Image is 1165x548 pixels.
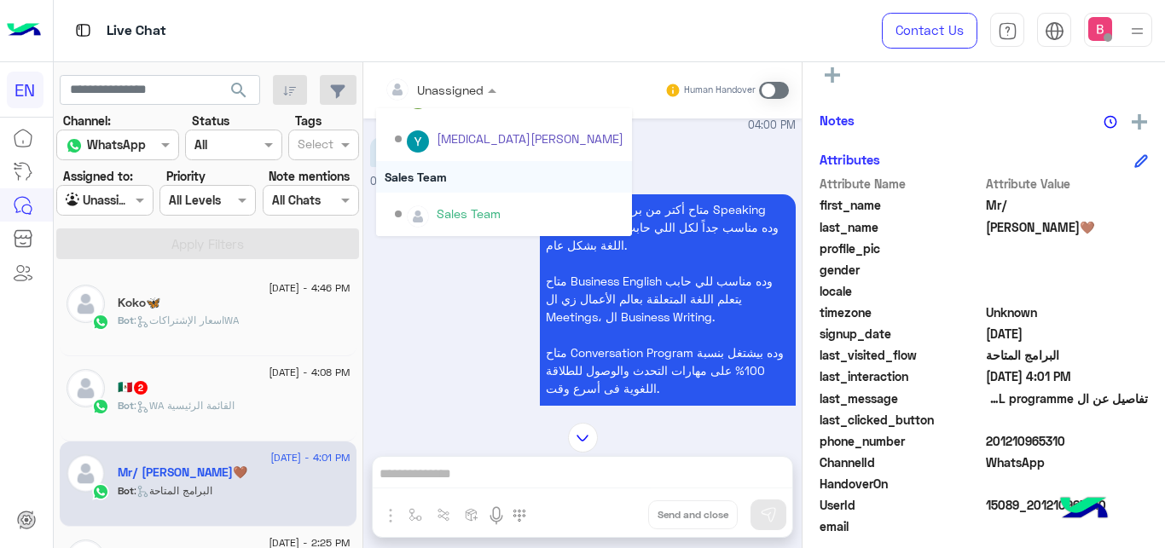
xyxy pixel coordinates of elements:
img: hulul-logo.png [1054,480,1114,539]
span: last_clicked_button [820,411,982,429]
span: 2025-08-21T13:00:11.371Z [986,325,1149,343]
span: Bot [118,314,134,326]
div: EN [7,72,43,108]
span: email [820,517,982,535]
span: البرامج المتاحة [986,346,1149,364]
span: first_name [820,196,982,214]
div: Sales Team [437,205,501,222]
ng-dropdown-panel: Options list [376,108,632,236]
span: gender [820,261,982,279]
img: notes [1104,115,1117,129]
span: 2 [986,453,1149,471]
small: Human Handover [684,84,756,97]
img: WhatsApp [92,314,109,331]
span: [DATE] - 4:46 PM [269,280,350,296]
div: Sales Team [376,161,632,193]
span: 04:01 PM [370,175,415,187]
span: ChannelId [820,453,982,471]
label: Tags [295,112,322,130]
span: Abdelghany🤎 [986,218,1149,236]
span: : البرامج المتاحة [134,484,212,497]
span: last_interaction [820,367,982,385]
button: search [218,75,260,112]
img: defaultAdmin.png [407,205,429,228]
span: last_message [820,389,982,407]
h5: Mr/ Abdelghany🤎 [118,465,247,480]
span: Attribute Value [986,175,1149,193]
img: Logo [7,13,41,49]
label: Channel: [63,112,111,130]
a: Contact Us [882,13,977,49]
span: last_visited_flow [820,346,982,364]
span: 2025-08-21T13:01:29.993Z [986,367,1149,385]
span: 2 [134,381,148,395]
h5: 🇲🇽 [118,380,149,395]
img: WhatsApp [92,398,109,415]
span: تفاصيل عن ال TEFL programme [986,389,1149,407]
span: last_name [820,218,982,236]
button: Send and close [648,500,738,529]
span: : WA القائمة الرئيسية [134,399,235,412]
p: 21/8/2025, 4:01 PM [370,137,551,167]
h6: Notes [820,112,855,128]
p: Live Chat [107,20,166,43]
img: tab [998,21,1017,41]
img: defaultAdmin.png [67,369,105,407]
img: profile [1127,20,1148,42]
span: [DATE] - 4:08 PM [269,365,350,380]
img: add [1132,114,1147,130]
span: Mr/ [986,196,1149,214]
span: null [986,475,1149,493]
span: UserId [820,496,982,514]
a: tab [990,13,1024,49]
span: search [229,80,249,101]
span: null [986,282,1149,300]
label: Note mentions [269,167,350,185]
label: Assigned to: [63,167,133,185]
span: null [986,411,1149,429]
span: : اسعار الإشتراكاتWA [134,314,239,326]
span: Attribute Name [820,175,982,193]
span: signup_date [820,325,982,343]
span: locale [820,282,982,300]
label: Status [192,112,229,130]
div: [MEDICAL_DATA][PERSON_NAME] [437,130,623,147]
h5: Koko🦋 [118,296,160,310]
img: userImage [1088,17,1112,41]
img: ACg8ocI6MlsIVUV_bq7ynHKXRHAHHf_eEJuK8wzlPyPcd5DXp5YqWA=s96-c [407,130,429,153]
span: timezone [820,303,982,321]
span: Unknown [986,303,1149,321]
img: WhatsApp [92,483,109,500]
img: tab [72,20,94,41]
span: 201210965310 [986,432,1149,450]
img: defaultAdmin.png [67,285,105,323]
img: tab [1045,21,1064,41]
span: 15089_201210965310 [986,496,1149,514]
span: Bot [118,484,134,497]
div: Select [295,135,333,157]
span: null [986,261,1149,279]
span: HandoverOn [820,475,982,493]
h6: Attributes [820,152,880,167]
button: Apply Filters [56,228,359,259]
span: null [986,517,1149,535]
span: [DATE] - 4:01 PM [270,450,350,465]
span: 04:00 PM [748,118,796,134]
img: defaultAdmin.png [67,454,105,493]
span: Bot [118,399,134,412]
span: phone_number [820,432,982,450]
span: profile_pic [820,239,982,257]
label: Priority [166,167,206,185]
img: scroll [568,423,598,453]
